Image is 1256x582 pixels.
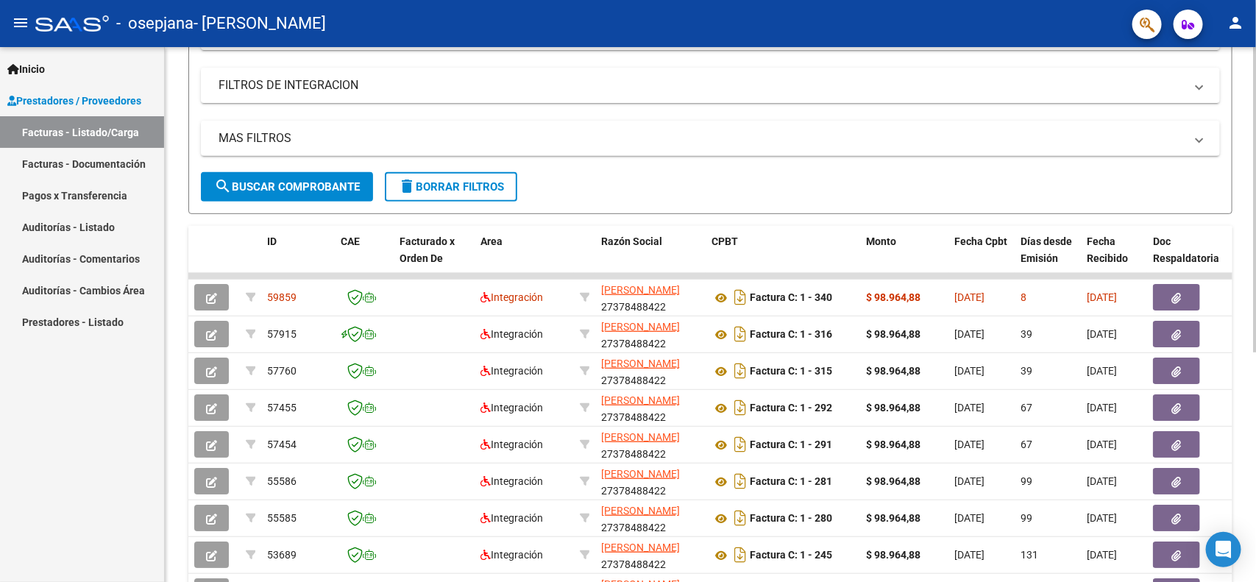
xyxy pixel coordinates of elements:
span: Integración [480,328,543,340]
strong: Factura C: 1 - 245 [750,550,832,561]
datatable-header-cell: ID [261,226,335,291]
mat-panel-title: FILTROS DE INTEGRACION [219,77,1185,93]
strong: Factura C: 1 - 316 [750,329,832,341]
i: Descargar documento [731,506,750,530]
mat-panel-title: MAS FILTROS [219,130,1185,146]
span: [PERSON_NAME] [601,394,680,406]
strong: $ 98.964,88 [866,291,920,303]
span: 55585 [267,512,297,524]
span: 57915 [267,328,297,340]
span: Doc Respaldatoria [1153,235,1219,264]
span: 67 [1021,402,1032,414]
strong: Factura C: 1 - 281 [750,476,832,488]
mat-expansion-panel-header: MAS FILTROS [201,121,1220,156]
span: Integración [480,365,543,377]
span: 59859 [267,291,297,303]
button: Borrar Filtros [385,172,517,202]
span: CPBT [712,235,738,247]
span: 39 [1021,328,1032,340]
div: Open Intercom Messenger [1206,532,1241,567]
datatable-header-cell: Doc Respaldatoria [1147,226,1235,291]
i: Descargar documento [731,285,750,309]
div: 27378488422 [601,503,700,533]
span: Fecha Cpbt [954,235,1007,247]
span: 99 [1021,512,1032,524]
datatable-header-cell: Monto [860,226,948,291]
mat-icon: menu [12,14,29,32]
span: - [PERSON_NAME] [194,7,326,40]
span: [PERSON_NAME] [601,468,680,480]
strong: Factura C: 1 - 292 [750,402,832,414]
span: Inicio [7,61,45,77]
div: 27378488422 [601,539,700,570]
span: [DATE] [1087,328,1117,340]
strong: Factura C: 1 - 280 [750,513,832,525]
span: [PERSON_NAME] [601,358,680,369]
span: Prestadores / Proveedores [7,93,141,109]
span: CAE [341,235,360,247]
span: Días desde Emisión [1021,235,1072,264]
mat-icon: person [1227,14,1244,32]
strong: $ 98.964,88 [866,402,920,414]
datatable-header-cell: CPBT [706,226,860,291]
span: [DATE] [1087,439,1117,450]
strong: Factura C: 1 - 315 [750,366,832,377]
i: Descargar documento [731,322,750,346]
span: [DATE] [1087,365,1117,377]
datatable-header-cell: Razón Social [595,226,706,291]
span: [DATE] [1087,291,1117,303]
span: 55586 [267,475,297,487]
strong: Factura C: 1 - 340 [750,292,832,304]
span: [DATE] [954,365,984,377]
span: 39 [1021,365,1032,377]
span: 8 [1021,291,1026,303]
span: [DATE] [954,291,984,303]
span: Integración [480,549,543,561]
span: 67 [1021,439,1032,450]
span: [PERSON_NAME] [601,431,680,443]
i: Descargar documento [731,469,750,493]
strong: $ 98.964,88 [866,549,920,561]
i: Descargar documento [731,396,750,419]
strong: $ 98.964,88 [866,512,920,524]
span: ID [267,235,277,247]
span: Monto [866,235,896,247]
span: [DATE] [954,402,984,414]
span: [PERSON_NAME] [601,542,680,553]
i: Descargar documento [731,433,750,456]
span: Integración [480,475,543,487]
span: [DATE] [954,328,984,340]
span: 57454 [267,439,297,450]
span: Area [480,235,503,247]
datatable-header-cell: Facturado x Orden De [394,226,475,291]
datatable-header-cell: Area [475,226,574,291]
mat-icon: search [214,177,232,195]
mat-icon: delete [398,177,416,195]
div: 27378488422 [601,466,700,497]
datatable-header-cell: Días desde Emisión [1015,226,1081,291]
i: Descargar documento [731,543,750,567]
span: Integración [480,402,543,414]
span: Fecha Recibido [1087,235,1128,264]
strong: $ 98.964,88 [866,328,920,340]
button: Buscar Comprobante [201,172,373,202]
span: [PERSON_NAME] [601,505,680,517]
span: Facturado x Orden De [400,235,455,264]
span: Buscar Comprobante [214,180,360,194]
span: 57760 [267,365,297,377]
span: Integración [480,439,543,450]
span: [DATE] [954,439,984,450]
strong: $ 98.964,88 [866,439,920,450]
span: - osepjana [116,7,194,40]
span: [DATE] [954,475,984,487]
strong: $ 98.964,88 [866,475,920,487]
span: [DATE] [954,549,984,561]
span: 131 [1021,549,1038,561]
i: Descargar documento [731,359,750,383]
datatable-header-cell: Fecha Recibido [1081,226,1147,291]
span: 57455 [267,402,297,414]
datatable-header-cell: CAE [335,226,394,291]
span: 53689 [267,549,297,561]
strong: $ 98.964,88 [866,365,920,377]
span: [DATE] [1087,549,1117,561]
